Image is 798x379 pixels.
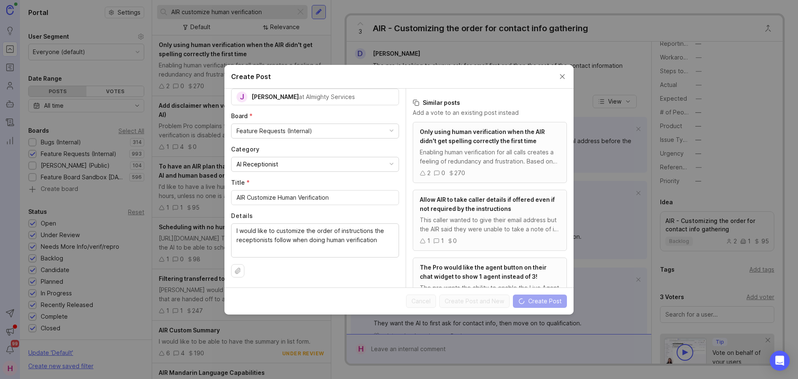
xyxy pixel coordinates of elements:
div: 0 [453,236,457,245]
div: The pro wants the ability to enable the Live Agent Image to "show one agent image instead of thre... [420,283,560,302]
label: Details [231,212,399,220]
a: Only using human verification when the AIR didn't get spelling correctly the first timeEnabling h... [413,122,567,183]
span: Only using human verification when the AIR didn't get spelling correctly the first time [420,128,545,144]
button: Upload file [231,264,244,277]
div: 0 [441,168,445,178]
a: Allow AIR to take caller details if offered even if not required by the instructionsThis caller w... [413,190,567,251]
div: 1 [427,236,430,245]
label: Category [231,145,399,154]
div: at Almighty Services [299,92,355,102]
div: Enabling human verification for all calls creates a feeling of redundancy and frustration. Based ... [420,148,560,166]
h2: Create Post [231,72,271,82]
h3: Similar posts [413,99,567,107]
input: Short, descriptive title [236,193,394,202]
div: Feature Requests (Internal) [236,126,312,136]
div: 270 [454,168,465,178]
span: The Pro would like the agent button on their chat widget to show 1 agent instead of 3! [420,264,547,280]
button: Close create post modal [558,72,567,81]
span: Allow AIR to take caller details if offered even if not required by the instructions [420,196,555,212]
span: [PERSON_NAME] [251,93,299,100]
div: Open Intercom Messenger [770,351,790,371]
div: This caller wanted to give their email address but the AIR said they were unable to take a note o... [420,216,560,234]
div: AI Receptionist [236,160,278,169]
div: 1 [441,236,444,245]
p: Add a vote to an existing post instead [413,109,567,117]
a: The Pro would like the agent button on their chat widget to show 1 agent instead of 3!The pro wan... [413,258,567,319]
div: J [236,92,247,102]
div: 2 [427,168,431,178]
span: Title (required) [231,179,250,186]
textarea: I would like to customize the order of instructions the receptionists follow when doing human ver... [236,226,394,254]
span: Board (required) [231,112,253,119]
